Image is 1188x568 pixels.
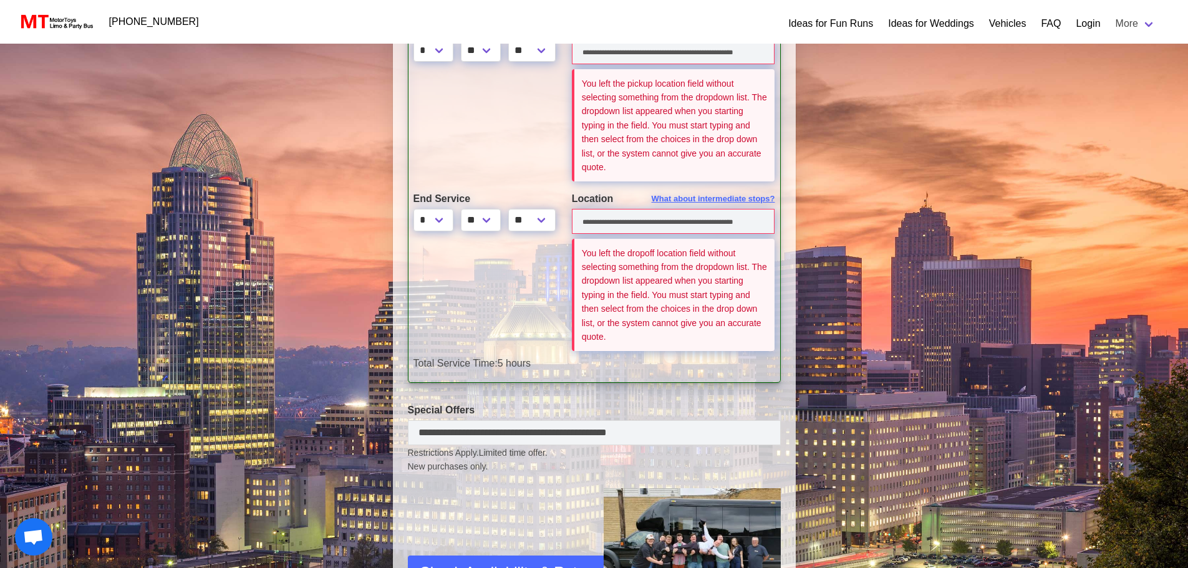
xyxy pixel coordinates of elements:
div: 5 hours [404,356,785,371]
a: [PHONE_NUMBER] [102,9,206,34]
small: You left the pickup location field without selecting something from the dropdown list. The dropdo... [582,79,767,172]
span: New purchases only. [408,460,781,473]
small: You left the dropoff location field without selecting something from the dropdown list. The dropd... [582,248,767,342]
a: FAQ [1041,16,1061,31]
span: What about intermediate stops? [652,193,775,205]
a: Ideas for Weddings [888,16,974,31]
a: Vehicles [989,16,1026,31]
a: Open chat [15,518,52,556]
span: Location [572,193,614,204]
a: More [1108,11,1163,36]
label: End Service [413,191,553,206]
span: Total Service Time: [413,358,498,368]
a: Login [1076,16,1100,31]
small: Restrictions Apply. [408,448,781,473]
span: Limited time offer. [479,446,548,460]
label: Special Offers [408,403,781,418]
a: Ideas for Fun Runs [788,16,873,31]
img: MotorToys Logo [17,13,94,31]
